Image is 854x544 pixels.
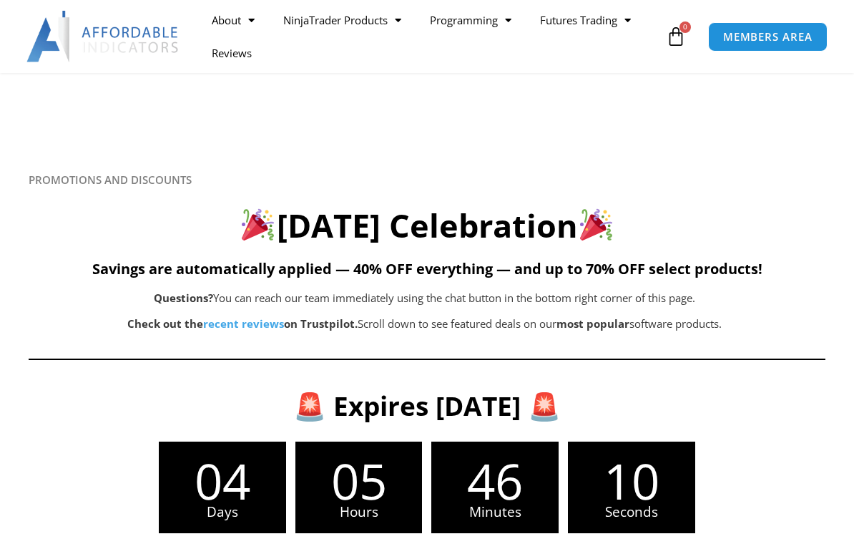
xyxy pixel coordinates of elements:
[679,21,691,33] span: 0
[29,205,825,247] h2: [DATE] Celebration
[580,208,612,241] img: 🎉
[723,31,813,42] span: MEMBERS AREA
[159,456,286,505] span: 04
[295,505,423,519] span: Hours
[644,16,707,57] a: 0
[295,456,423,505] span: 05
[568,505,695,519] span: Seconds
[154,291,213,305] b: Questions?
[431,456,559,505] span: 46
[203,316,284,331] a: recent reviews
[159,505,286,519] span: Days
[242,208,274,241] img: 🎉
[100,314,749,334] p: Scroll down to see featured deals on our software products.
[556,316,629,331] b: most popular
[197,37,266,69] a: Reviews
[26,11,180,62] img: LogoAI | Affordable Indicators – NinjaTrader
[197,4,662,69] nav: Menu
[526,4,645,37] a: Futures Trading
[431,505,559,519] span: Minutes
[197,4,269,37] a: About
[568,456,695,505] span: 10
[127,316,358,331] strong: Check out the on Trustpilot.
[29,173,825,187] h6: PROMOTIONS AND DISCOUNTS
[26,389,828,423] h3: 🚨 Expires [DATE] 🚨
[416,4,526,37] a: Programming
[100,288,749,309] p: You can reach our team immediately using the chat button in the bottom right corner of this page.
[29,261,825,278] h5: Savings are automatically applied — 40% OFF everything — and up to 70% OFF select products!
[708,22,828,52] a: MEMBERS AREA
[269,4,416,37] a: NinjaTrader Products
